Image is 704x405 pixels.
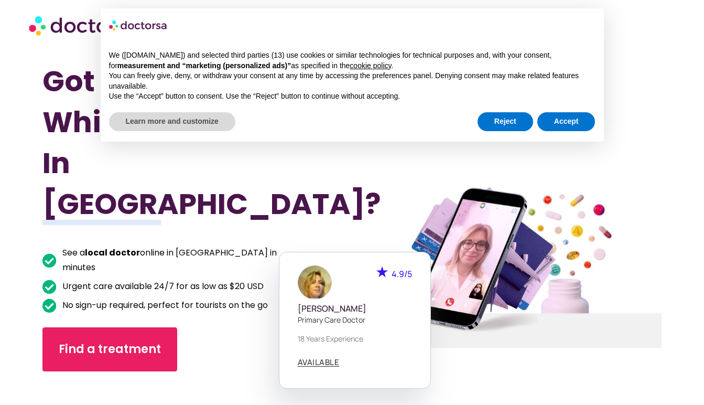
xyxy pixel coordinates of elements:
[85,247,140,259] b: local doctor
[298,358,340,367] a: AVAILABLE
[109,71,595,91] p: You can freely give, deny, or withdraw your consent at any time by accessing the preferences pane...
[60,298,268,313] span: No sign-up required, perfect for tourists on the go
[60,246,306,275] span: See a online in [GEOGRAPHIC_DATA] in minutes
[537,112,595,131] button: Accept
[392,268,412,280] span: 4.9/5
[42,61,306,225] h1: Got Sick While Traveling In [GEOGRAPHIC_DATA]?
[109,17,168,34] img: logo
[298,358,340,366] span: AVAILABLE
[298,314,412,325] p: Primary care doctor
[109,50,595,71] p: We ([DOMAIN_NAME]) and selected third parties (13) use cookies or similar technologies for techni...
[478,112,533,131] button: Reject
[59,341,161,358] span: Find a treatment
[60,279,264,294] span: Urgent care available 24/7 for as low as $20 USD
[350,61,391,70] a: cookie policy
[109,91,595,102] p: Use the “Accept” button to consent. Use the “Reject” button to continue without accepting.
[42,327,177,371] a: Find a treatment
[298,304,412,314] h5: [PERSON_NAME]
[117,61,291,70] strong: measurement and “marketing (personalized ads)”
[109,112,235,131] button: Learn more and customize
[298,333,412,344] p: 18 years experience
